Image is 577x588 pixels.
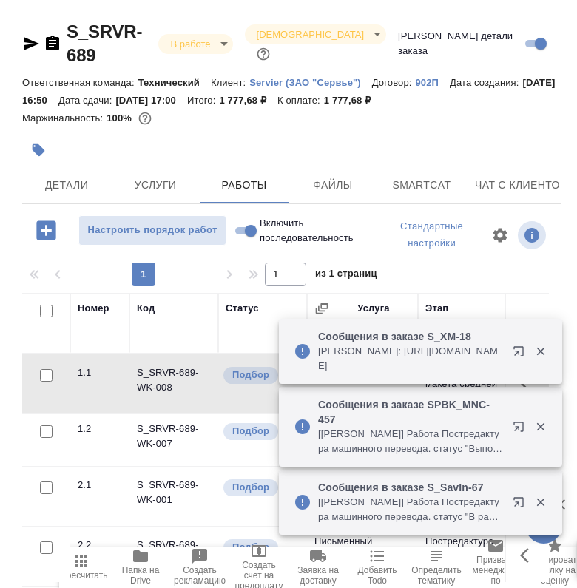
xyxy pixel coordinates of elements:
p: 100% [107,112,135,124]
div: 1.1 [78,365,122,380]
div: Услуга [357,301,389,316]
p: Итого: [187,95,219,106]
button: Закрыть [525,496,556,509]
div: 2.1 [78,478,122,493]
button: 0.00 RUB; [135,109,155,128]
p: 902П [415,77,450,88]
div: 1.2 [78,422,122,436]
div: В работе [158,34,232,54]
a: 902П [415,75,450,88]
div: split button [381,215,482,255]
p: [[PERSON_NAME]] Работа Постредактура машинного перевода. статус "В работе" [318,495,503,524]
span: Создать рекламацию [174,565,226,586]
button: В работе [166,38,215,50]
a: S_SRVR-689 [67,21,142,65]
button: Доп статусы указывают на важность/срочность заказа [254,44,273,64]
p: [[PERSON_NAME]] Работа Постредактура машинного перевода. статус "Выполнен" [318,427,503,456]
p: Маржинальность: [22,112,107,124]
span: Настроить таблицу [482,217,518,253]
p: Сообщения в заказе S_SavIn-67 [318,480,503,495]
p: [DATE] 17:00 [115,95,187,106]
p: Дата сдачи: [58,95,115,106]
span: Smartcat [386,176,457,195]
p: [PERSON_NAME]: [URL][DOMAIN_NAME] [318,344,503,374]
div: Можно подбирать исполнителей [222,422,300,442]
td: S_SRVR-689-WK-008 [129,358,218,410]
p: 1 777,68 ₽ [219,95,277,106]
span: Пересчитать [55,570,108,581]
p: Договор: [372,77,416,88]
button: Создать счет на предоплату [229,547,288,588]
p: Подбор [232,480,269,495]
p: Подбор [232,424,269,439]
button: Сгруппировать [314,301,329,316]
div: Можно подбирать исполнителей [222,478,300,498]
div: 2.2 [78,538,122,552]
button: Открыть в новой вкладке [504,487,539,523]
button: Скопировать ссылку для ЯМессенджера [22,35,40,53]
div: В работе [245,24,386,44]
button: Скопировать ссылку [44,35,61,53]
a: Servier (ЗАО "Сервье") [249,75,372,88]
button: Закрыть [525,420,556,433]
div: Статус [226,301,259,316]
p: Сообщения в заказе SPBK_MNC-457 [318,397,503,427]
div: Можно подбирать исполнителей [222,538,300,558]
p: 1 777,68 ₽ [324,95,382,106]
button: Закрыть [525,345,556,358]
div: Код [137,301,155,316]
div: Номер [78,301,109,316]
button: Добавить тэг [22,134,55,166]
span: из 1 страниц [315,265,377,286]
div: Этап [425,301,448,316]
p: Подбор [232,368,269,382]
p: Сообщения в заказе S_XM-18 [318,329,503,344]
td: S_SRVR-689-WK-005 [129,530,218,582]
span: Услуги [120,176,191,195]
button: Пересчитать [52,547,111,588]
button: Создать рекламацию [170,547,229,588]
td: S_SRVR-689-WK-007 [129,414,218,466]
span: Детали [31,176,102,195]
p: Технический [138,77,211,88]
button: [DEMOGRAPHIC_DATA] [252,28,368,41]
span: [PERSON_NAME] детали заказа [398,29,520,58]
p: Подбор [232,540,269,555]
span: Чат с клиентом [475,176,569,195]
button: Настроить порядок работ [78,215,226,246]
span: Работы [209,176,280,195]
p: Ответственная команда: [22,77,138,88]
p: Servier (ЗАО "Сервье") [249,77,372,88]
p: Дата создания: [450,77,522,88]
span: Настроить порядок работ [87,222,218,239]
p: Клиент: [211,77,249,88]
button: Добавить работу [26,215,67,246]
td: S_SRVR-689-WK-001 [129,470,218,522]
div: Можно подбирать исполнителей [222,365,300,385]
p: К оплате: [277,95,324,106]
span: Папка на Drive [120,565,161,586]
button: Открыть в новой вкладке [504,412,539,447]
button: Папка на Drive [111,547,170,588]
span: Файлы [297,176,368,195]
button: Открыть в новой вкладке [504,337,539,372]
span: Посмотреть информацию [518,221,549,249]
